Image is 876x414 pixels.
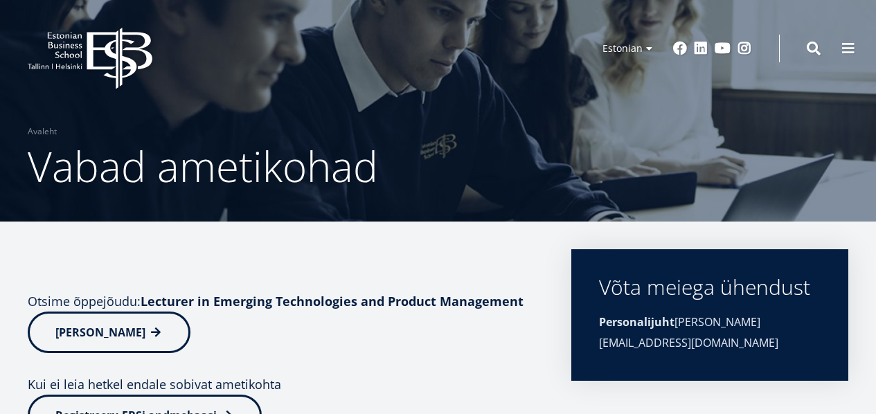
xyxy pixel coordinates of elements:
a: Instagram [738,42,751,55]
strong: Personalijuht [599,314,674,330]
strong: Lecturer in Emerging Technologies and Product Management [141,293,524,309]
a: Avaleht [28,125,57,138]
a: Facebook [673,42,687,55]
span: Vabad ametikohad [28,138,378,195]
a: [PERSON_NAME] [28,312,190,353]
p: Kui ei leia hetkel endale sobivat ametikohta [28,374,544,395]
div: Võta meiega ühendust [599,277,821,298]
a: Youtube [715,42,731,55]
a: Linkedin [694,42,708,55]
div: [PERSON_NAME][EMAIL_ADDRESS][DOMAIN_NAME] [599,312,821,353]
p: Otsime õppejõudu: [28,291,544,353]
span: [PERSON_NAME] [55,325,145,340]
